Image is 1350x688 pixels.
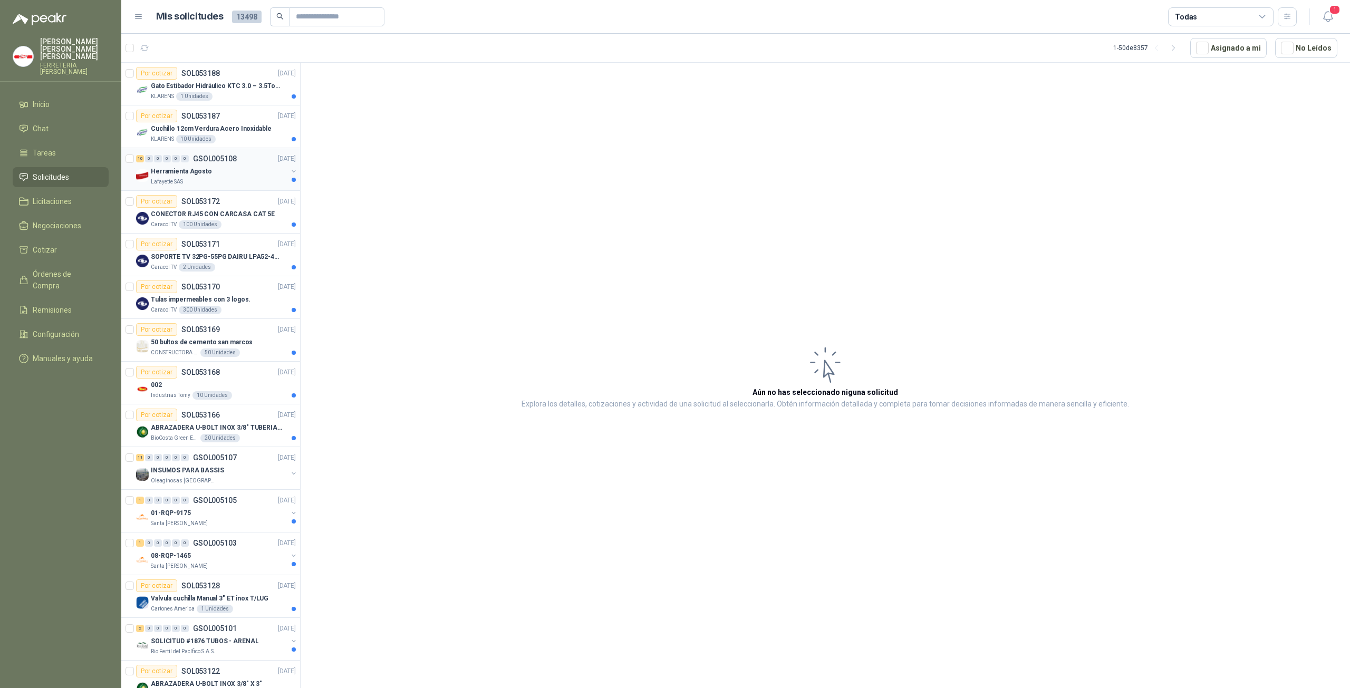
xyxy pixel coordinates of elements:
[181,240,220,248] p: SOL053171
[151,519,208,528] p: Santa [PERSON_NAME]
[1329,5,1341,15] span: 1
[136,84,149,96] img: Company Logo
[151,306,177,314] p: Caracol TV
[181,667,220,675] p: SOL053122
[136,212,149,225] img: Company Logo
[33,147,56,159] span: Tareas
[136,639,149,652] img: Company Logo
[154,454,162,461] div: 0
[33,220,81,231] span: Negociaciones
[33,244,57,256] span: Cotizar
[136,155,144,162] div: 10
[13,300,109,320] a: Remisiones
[136,195,177,208] div: Por cotizar
[151,263,177,272] p: Caracol TV
[151,209,275,219] p: CONECTOR RJ45 CON CARCASA CAT 5E
[151,167,212,177] p: Herramienta Agosto
[151,551,191,561] p: 08-RQP-1465
[151,423,282,433] p: ABRAZADERA U-BOLT INOX 3/8" TUBERIA 4"
[136,280,177,293] div: Por cotizar
[136,494,298,528] a: 1 0 0 0 0 0 GSOL005105[DATE] Company Logo01-RQP-9175Santa [PERSON_NAME]
[13,143,109,163] a: Tareas
[181,283,220,290] p: SOL053170
[13,167,109,187] a: Solicitudes
[33,268,99,292] span: Órdenes de Compra
[136,554,149,566] img: Company Logo
[154,155,162,162] div: 0
[145,454,153,461] div: 0
[40,38,109,60] p: [PERSON_NAME] [PERSON_NAME] [PERSON_NAME]
[193,155,237,162] p: GSOL005108
[151,337,253,347] p: 50 bultos de cemento san marcos
[163,625,171,632] div: 0
[145,625,153,632] div: 0
[151,295,250,305] p: Tulas impermeables con 3 logos.
[136,511,149,524] img: Company Logo
[193,454,237,461] p: GSOL005107
[278,154,296,164] p: [DATE]
[276,13,284,20] span: search
[121,404,300,447] a: Por cotizarSOL053166[DATE] Company LogoABRAZADERA U-BOLT INOX 3/8" TUBERIA 4"BioCosta Green Energ...
[278,496,296,506] p: [DATE]
[278,325,296,335] p: [DATE]
[136,497,144,504] div: 1
[163,539,171,547] div: 0
[278,581,296,591] p: [DATE]
[181,155,189,162] div: 0
[33,99,50,110] span: Inicio
[278,111,296,121] p: [DATE]
[151,647,215,656] p: Rio Fertil del Pacífico S.A.S.
[172,625,180,632] div: 0
[163,155,171,162] div: 0
[193,539,237,547] p: GSOL005103
[181,112,220,120] p: SOL053187
[40,62,109,75] p: FERRETERIA [PERSON_NAME]
[121,191,300,234] a: Por cotizarSOL053172[DATE] Company LogoCONECTOR RJ45 CON CARCASA CAT 5ECaracol TV100 Unidades
[136,596,149,609] img: Company Logo
[154,497,162,504] div: 0
[136,152,298,186] a: 10 0 0 0 0 0 GSOL005108[DATE] Company LogoHerramienta AgostoLafayette SAS
[278,367,296,377] p: [DATE]
[151,508,191,518] p: 01-RQP-9175
[13,119,109,139] a: Chat
[13,264,109,296] a: Órdenes de Compra
[176,135,216,143] div: 10 Unidades
[136,340,149,353] img: Company Logo
[151,636,258,646] p: SOLICITUD #1876 TUBOS - ARENAL
[278,666,296,676] p: [DATE]
[13,191,109,211] a: Licitaciones
[121,362,300,404] a: Por cotizarSOL053168[DATE] Company Logo002Industrias Tomy10 Unidades
[145,497,153,504] div: 0
[136,665,177,677] div: Por cotizar
[181,582,220,589] p: SOL053128
[181,625,189,632] div: 0
[179,306,221,314] div: 300 Unidades
[278,239,296,249] p: [DATE]
[136,409,177,421] div: Por cotizar
[151,594,268,604] p: Valvula cuchilla Manual 3" ET inox T/LUG
[151,562,208,570] p: Santa [PERSON_NAME]
[13,46,33,66] img: Company Logo
[136,110,177,122] div: Por cotizar
[136,451,298,485] a: 11 0 0 0 0 0 GSOL005107[DATE] Company LogoINSUMOS PARA BASSISOleaginosas [GEOGRAPHIC_DATA][PERSON...
[33,353,93,364] span: Manuales y ayuda
[154,539,162,547] div: 0
[121,276,300,319] a: Por cotizarSOL053170[DATE] Company LogoTulas impermeables con 3 logos.Caracol TV300 Unidades
[145,155,153,162] div: 0
[522,398,1129,411] p: Explora los detalles, cotizaciones y actividad de una solicitud al seleccionarla. Obtén informaci...
[136,454,144,461] div: 11
[176,92,213,101] div: 1 Unidades
[13,216,109,236] a: Negociaciones
[181,70,220,77] p: SOL053188
[197,605,233,613] div: 1 Unidades
[753,386,898,398] h3: Aún no has seleccionado niguna solicitud
[145,539,153,547] div: 0
[278,410,296,420] p: [DATE]
[151,124,271,134] p: Cuchillo 12cm Verdura Acero Inoxidable
[154,625,162,632] div: 0
[121,63,300,105] a: Por cotizarSOL053188[DATE] Company LogoGato Estibador Hidráulico KTC 3.0 – 3.5Ton 1.2mt HPTKLAREN...
[1318,7,1337,26] button: 1
[13,348,109,369] a: Manuales y ayuda
[136,323,177,336] div: Por cotizar
[193,625,237,632] p: GSOL005101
